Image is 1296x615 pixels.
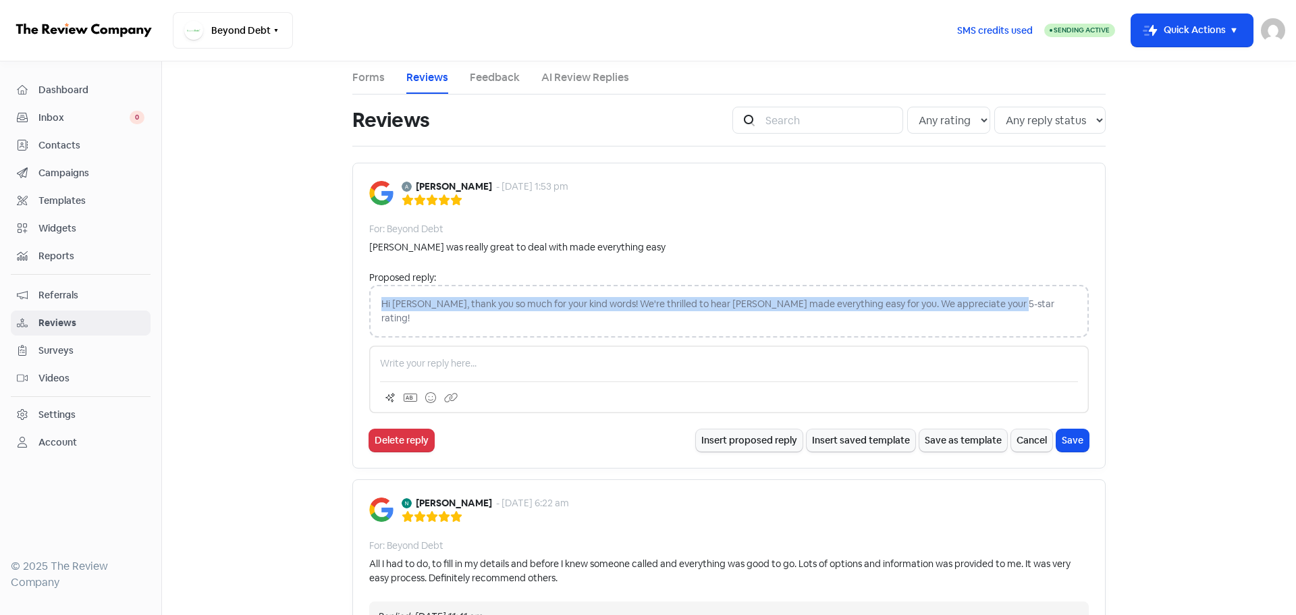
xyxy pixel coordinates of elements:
[369,429,434,452] button: Delete reply
[496,180,568,194] div: - [DATE] 1:53 pm
[11,430,151,455] a: Account
[11,188,151,213] a: Templates
[38,344,144,358] span: Surveys
[11,338,151,363] a: Surveys
[402,182,412,192] img: Avatar
[1131,14,1253,47] button: Quick Actions
[369,240,666,255] div: [PERSON_NAME] was really great to deal with made everything easy
[11,283,151,308] a: Referrals
[1011,429,1052,452] button: Cancel
[38,371,144,385] span: Videos
[38,111,130,125] span: Inbox
[369,285,1089,338] div: Hi [PERSON_NAME], thank you so much for your kind words! We're thrilled to hear [PERSON_NAME] mad...
[38,408,76,422] div: Settings
[173,12,293,49] button: Beyond Debt
[38,316,144,330] span: Reviews
[1044,22,1115,38] a: Sending Active
[919,429,1007,452] button: Save as template
[416,496,492,510] b: [PERSON_NAME]
[696,429,803,452] button: Insert proposed reply
[11,161,151,186] a: Campaigns
[416,180,492,194] b: [PERSON_NAME]
[369,271,1089,285] div: Proposed reply:
[807,429,915,452] button: Insert saved template
[11,105,151,130] a: Inbox 0
[369,222,443,236] div: For: Beyond Debt
[11,244,151,269] a: Reports
[38,435,77,450] div: Account
[11,366,151,391] a: Videos
[11,311,151,336] a: Reviews
[38,288,144,302] span: Referrals
[38,249,144,263] span: Reports
[38,138,144,153] span: Contacts
[11,402,151,427] a: Settings
[369,539,443,553] div: For: Beyond Debt
[1054,26,1110,34] span: Sending Active
[38,221,144,236] span: Widgets
[11,216,151,241] a: Widgets
[11,78,151,103] a: Dashboard
[38,83,144,97] span: Dashboard
[470,70,520,86] a: Feedback
[369,181,394,205] img: Image
[38,194,144,208] span: Templates
[11,133,151,158] a: Contacts
[496,496,569,510] div: - [DATE] 6:22 am
[130,111,144,124] span: 0
[369,498,394,522] img: Image
[957,24,1033,38] span: SMS credits used
[369,557,1089,585] div: All I had to do, to fill in my details and before I knew someone called and everything was good t...
[38,166,144,180] span: Campaigns
[11,558,151,591] div: © 2025 The Review Company
[1261,18,1285,43] img: User
[541,70,629,86] a: AI Review Replies
[406,70,448,86] a: Reviews
[1056,429,1089,452] button: Save
[946,22,1044,36] a: SMS credits used
[352,70,385,86] a: Forms
[352,99,429,142] h1: Reviews
[402,498,412,508] img: Avatar
[757,107,903,134] input: Search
